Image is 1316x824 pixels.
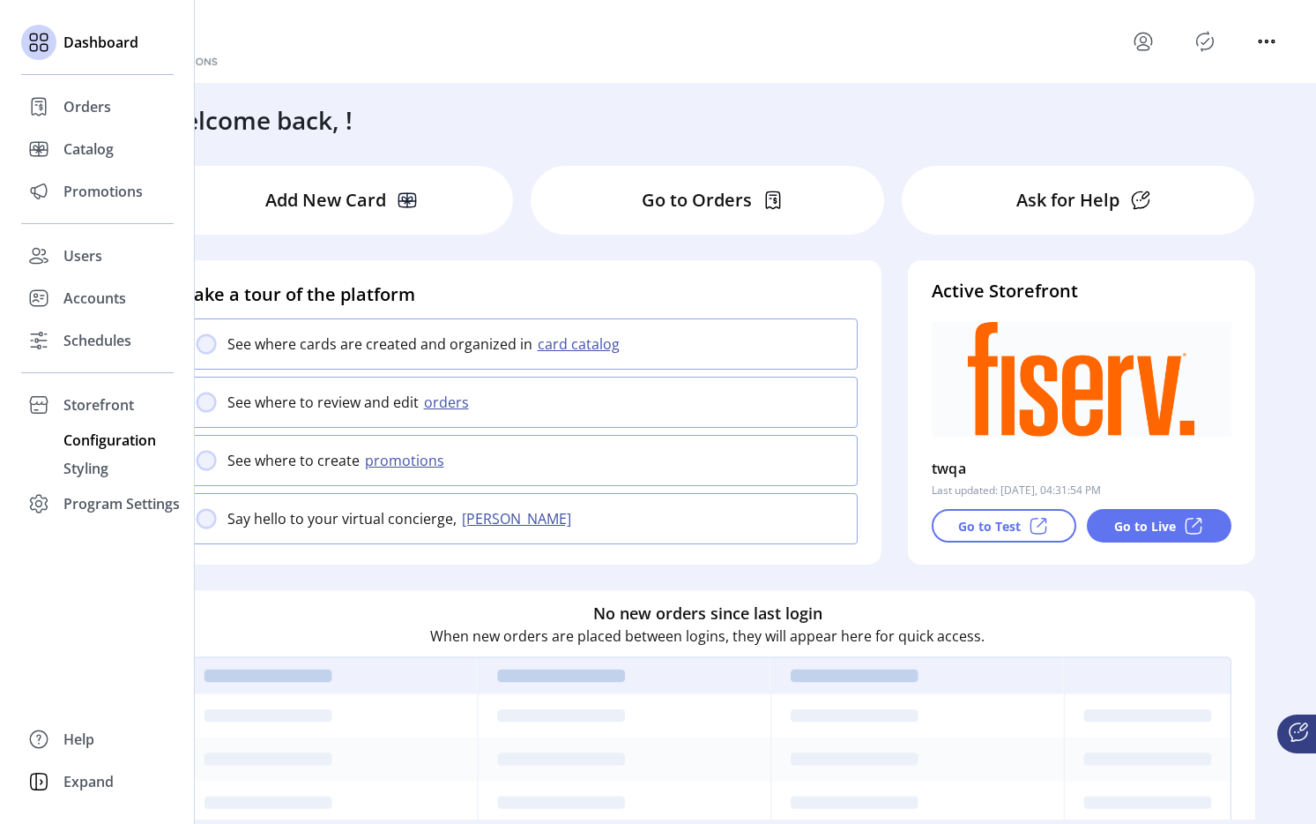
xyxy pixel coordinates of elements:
[63,288,126,309] span: Accounts
[161,101,353,139] h3: Welcome back, !
[1114,517,1176,536] p: Go to Live
[63,96,111,117] span: Orders
[1253,27,1281,56] button: menu
[227,508,457,529] p: Say hello to your virtual concierge,
[63,458,108,479] span: Styling
[360,450,455,471] button: promotions
[1191,27,1219,56] button: Publisher Panel
[932,454,967,483] p: twqa
[63,394,134,416] span: Storefront
[63,181,143,202] span: Promotions
[227,450,360,471] p: See where to create
[63,729,94,750] span: Help
[430,625,985,647] p: When new orders are placed between logins, they will appear here for quick access.
[532,333,630,355] button: card catalog
[63,32,138,53] span: Dashboard
[63,771,114,792] span: Expand
[642,187,752,213] p: Go to Orders
[184,281,858,308] h4: Take a tour of the platform
[265,187,386,213] p: Add New Card
[457,508,582,529] button: [PERSON_NAME]
[227,333,532,355] p: See where cards are created and organized in
[63,330,131,351] span: Schedules
[419,392,480,413] button: orders
[63,493,180,514] span: Program Settings
[1016,187,1119,213] p: Ask for Help
[932,483,1101,498] p: Last updated: [DATE], 04:31:54 PM
[63,430,156,451] span: Configuration
[593,602,822,625] h6: No new orders since last login
[227,392,419,413] p: See where to review and edit
[932,278,1231,304] h4: Active Storefront
[958,517,1021,536] p: Go to Test
[1129,27,1157,56] button: menu
[63,245,102,266] span: Users
[63,139,114,160] span: Catalog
